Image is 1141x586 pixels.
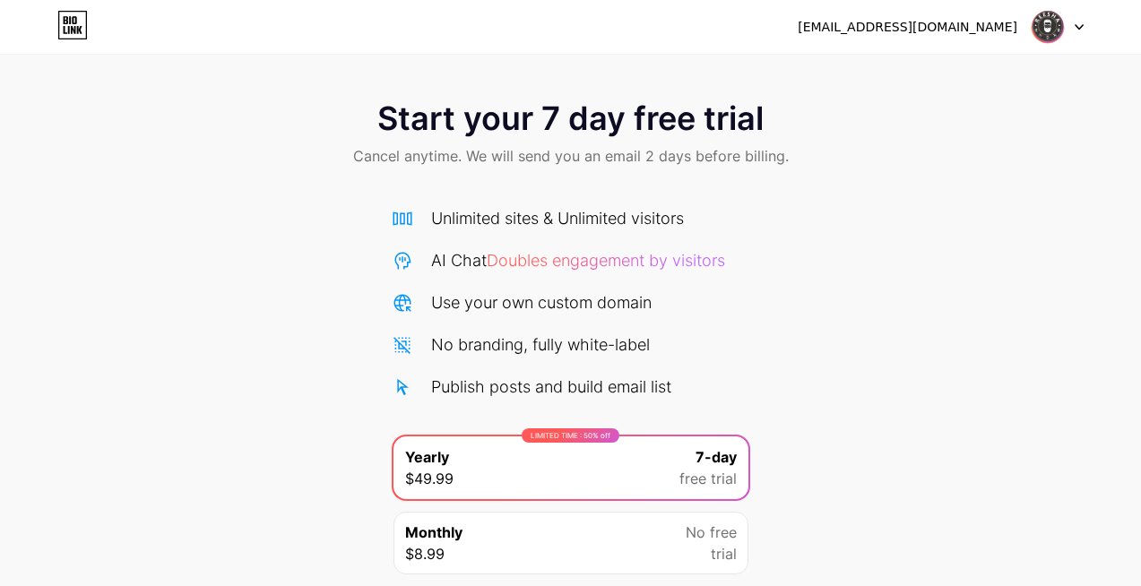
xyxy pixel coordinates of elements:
span: Cancel anytime. We will send you an email 2 days before billing. [353,145,789,167]
div: LIMITED TIME : 50% off [522,428,619,443]
div: AI Chat [431,248,725,272]
div: No branding, fully white-label [431,332,650,357]
span: Yearly [405,446,449,468]
span: $8.99 [405,543,445,564]
div: Publish posts and build email list [431,375,671,399]
span: No free [686,521,737,543]
span: Doubles engagement by visitors [487,251,725,270]
span: trial [711,543,737,564]
span: 7-day [696,446,737,468]
span: free trial [679,468,737,489]
div: Use your own custom domain [431,290,652,315]
span: Monthly [405,521,462,543]
div: [EMAIL_ADDRESS][DOMAIN_NAME] [798,18,1017,37]
span: $49.99 [405,468,454,489]
img: Reesha Barbers [1031,10,1065,44]
div: Unlimited sites & Unlimited visitors [431,206,684,230]
span: Start your 7 day free trial [377,100,764,136]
